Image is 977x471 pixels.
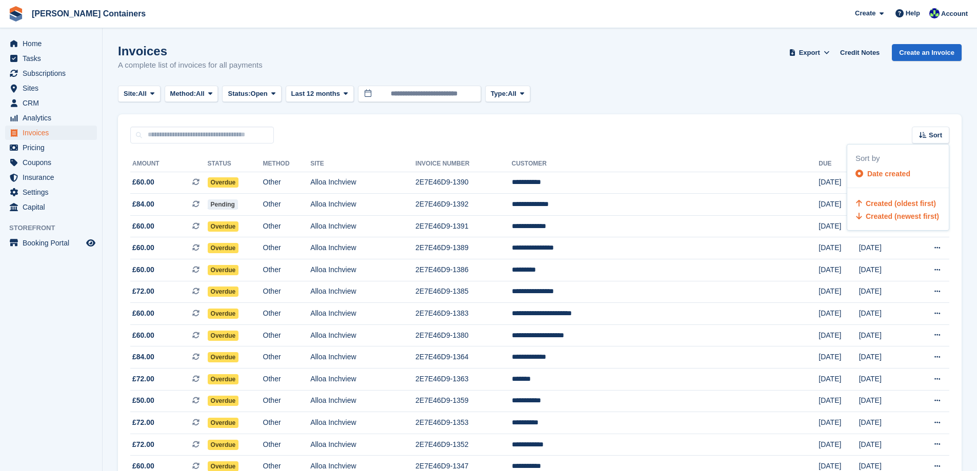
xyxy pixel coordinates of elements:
a: Date created [855,169,949,179]
a: menu [5,111,97,125]
span: Overdue [208,352,239,362]
span: Last 12 months [291,89,340,99]
td: [DATE] [819,259,859,281]
td: [DATE] [859,324,911,346]
td: 2E7E46D9-1352 [415,434,511,456]
td: [DATE] [859,237,911,259]
span: Home [23,36,84,51]
td: Alloa Inchview [310,434,415,456]
td: [DATE] [819,324,859,346]
span: Tasks [23,51,84,66]
span: £60.00 [132,264,154,275]
a: menu [5,81,97,95]
span: Account [941,9,968,19]
td: 2E7E46D9-1383 [415,303,511,325]
td: [DATE] [859,259,911,281]
td: 2E7E46D9-1389 [415,237,511,259]
button: Site: All [118,86,161,103]
span: Date created [867,170,910,178]
button: Type: All [485,86,530,103]
td: Other [263,215,311,237]
td: Other [263,368,311,391]
span: Overdue [208,221,239,232]
a: menu [5,140,97,155]
span: Insurance [23,170,84,185]
td: Alloa Inchview [310,281,415,303]
td: Other [263,390,311,412]
td: [DATE] [819,237,859,259]
td: 2E7E46D9-1390 [415,172,511,194]
button: Method: All [165,86,218,103]
td: [DATE] [859,281,911,303]
span: Status: [228,89,250,99]
th: Due [819,156,859,172]
td: 2E7E46D9-1353 [415,412,511,434]
td: Other [263,303,311,325]
span: Pending [208,199,238,210]
span: Overdue [208,243,239,253]
td: Alloa Inchview [310,346,415,368]
a: menu [5,66,97,80]
button: Status: Open [222,86,281,103]
span: Coupons [23,155,84,170]
td: Alloa Inchview [310,215,415,237]
td: [DATE] [859,303,911,325]
span: Pricing [23,140,84,155]
td: 2E7E46D9-1380 [415,324,511,346]
td: [DATE] [819,434,859,456]
span: £60.00 [132,242,154,253]
span: All [196,89,205,99]
td: [DATE] [819,172,859,194]
a: [PERSON_NAME] Containers [28,5,150,22]
a: Created (newest first) [855,212,939,220]
span: £72.00 [132,417,154,428]
th: Amount [130,156,208,172]
a: Credit Notes [836,44,884,61]
td: [DATE] [859,390,911,412]
h1: Invoices [118,44,263,58]
a: menu [5,155,97,170]
td: Alloa Inchview [310,412,415,434]
td: Alloa Inchview [310,172,415,194]
span: Method: [170,89,196,99]
a: menu [5,170,97,185]
button: Export [787,44,832,61]
td: 2E7E46D9-1386 [415,259,511,281]
td: [DATE] [819,215,859,237]
td: Other [263,346,311,368]
a: menu [5,36,97,51]
td: Alloa Inchview [310,368,415,391]
span: £84.00 [132,199,154,210]
span: Invoices [23,126,84,140]
td: [DATE] [819,303,859,325]
span: All [138,89,147,99]
span: £72.00 [132,439,154,450]
span: Overdue [208,265,239,275]
span: £72.00 [132,286,154,297]
td: Other [263,259,311,281]
button: Last 12 months [286,86,354,103]
img: stora-icon-8386f47178a22dfd0bd8f6a31ec36ba5ce8667c1dd55bd0f319d3a0aa187defe.svg [8,6,24,22]
td: 2E7E46D9-1391 [415,215,511,237]
td: Alloa Inchview [310,324,415,346]
a: menu [5,126,97,140]
span: £50.00 [132,395,154,406]
span: Site: [124,89,138,99]
td: Other [263,237,311,259]
td: 2E7E46D9-1363 [415,368,511,391]
span: Open [251,89,268,99]
span: Created (oldest first) [866,199,936,208]
span: £60.00 [132,308,154,319]
span: Booking Portal [23,236,84,250]
span: Type: [491,89,508,99]
td: Alloa Inchview [310,390,415,412]
span: Settings [23,185,84,199]
th: Invoice Number [415,156,511,172]
span: Overdue [208,309,239,319]
span: Overdue [208,331,239,341]
a: menu [5,200,97,214]
td: [DATE] [819,346,859,368]
span: Help [906,8,920,18]
a: menu [5,51,97,66]
a: menu [5,185,97,199]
